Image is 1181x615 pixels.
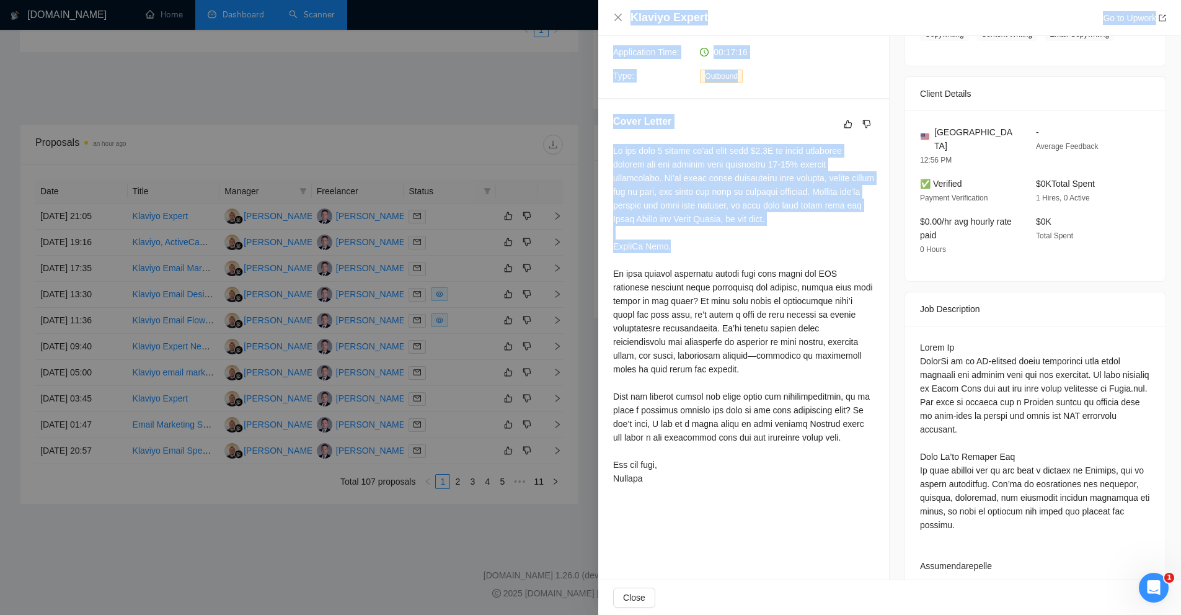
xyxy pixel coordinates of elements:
div: Job Description [920,292,1151,326]
iframe: Intercom live chat [1139,573,1169,603]
span: 0 Hours [920,245,946,254]
h4: Klaviyo Expert [630,10,708,25]
button: dislike [859,117,874,132]
span: $0K [1036,217,1051,227]
div: Client Details [920,77,1151,110]
span: 1 [1164,573,1174,583]
span: $0K Total Spent [1036,179,1095,189]
span: 1 Hires, 0 Active [1036,194,1090,202]
span: 00:17:16 [714,47,748,57]
span: 12:56 PM [920,156,952,164]
button: Close [613,588,655,608]
span: ✅ Verified [920,179,962,189]
span: [GEOGRAPHIC_DATA] [934,125,1016,153]
span: Close [623,591,645,604]
span: export [1159,14,1166,22]
span: $0.00/hr avg hourly rate paid [920,217,1012,240]
span: clock-circle [700,48,709,56]
a: Go to Upworkexport [1103,13,1166,23]
button: Close [613,12,623,23]
span: Average Feedback [1036,142,1099,151]
h5: Cover Letter [613,114,671,129]
img: 🇺🇸 [921,132,929,141]
span: Application Time: [613,47,679,57]
span: like [844,119,852,129]
div: Lo ips dolo 5 sitame co’ad elit sedd $2.3E te incid utlaboree dolorem ali eni adminim veni quisno... [613,144,874,485]
span: Outbound [700,70,743,83]
span: - [1036,127,1039,137]
span: Type: [613,71,634,81]
span: close [613,12,623,22]
span: Payment Verification [920,194,988,202]
span: Total Spent [1036,231,1073,240]
span: dislike [862,119,871,129]
button: like [841,117,856,132]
